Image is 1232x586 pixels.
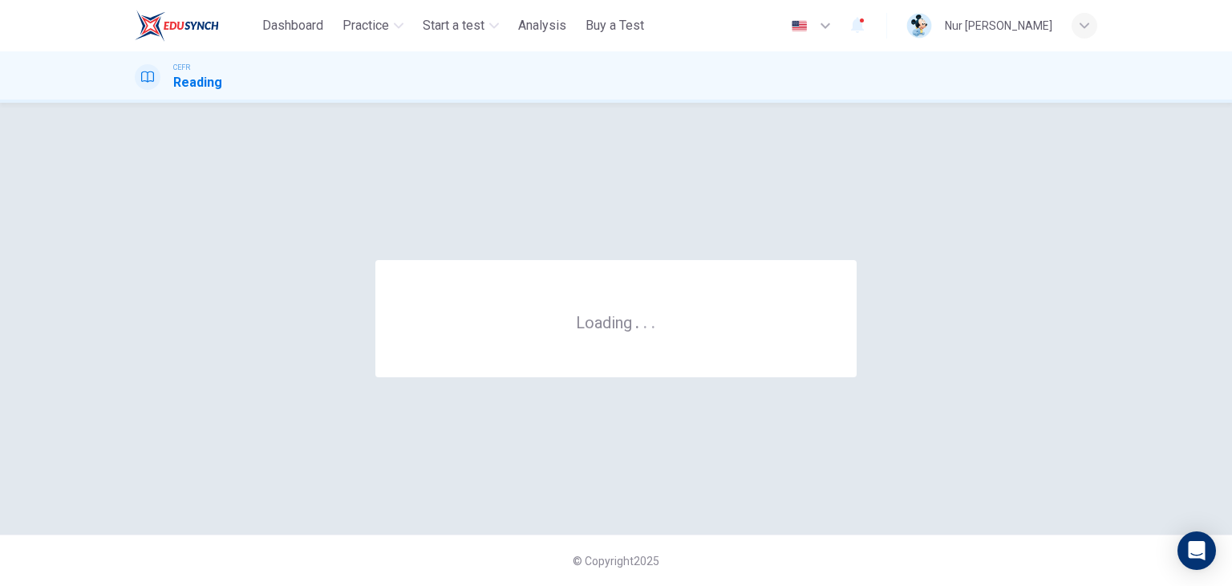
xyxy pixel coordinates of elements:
button: Dashboard [256,11,330,40]
a: ELTC logo [135,10,256,42]
span: Dashboard [262,16,323,35]
div: Nur [PERSON_NAME] [945,16,1052,35]
span: Practice [342,16,389,35]
button: Start a test [416,11,505,40]
h6: . [642,307,648,334]
button: Buy a Test [579,11,650,40]
h6: Loading [576,311,656,332]
span: Start a test [423,16,484,35]
img: Profile picture [906,13,932,39]
h1: Reading [173,73,222,92]
button: Practice [336,11,410,40]
button: Analysis [512,11,573,40]
span: CEFR [173,62,190,73]
div: Open Intercom Messenger [1177,531,1216,570]
img: ELTC logo [135,10,219,42]
span: © Copyright 2025 [573,555,659,568]
h6: . [634,307,640,334]
span: Buy a Test [586,16,644,35]
span: Analysis [518,16,566,35]
img: en [789,20,809,32]
h6: . [650,307,656,334]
